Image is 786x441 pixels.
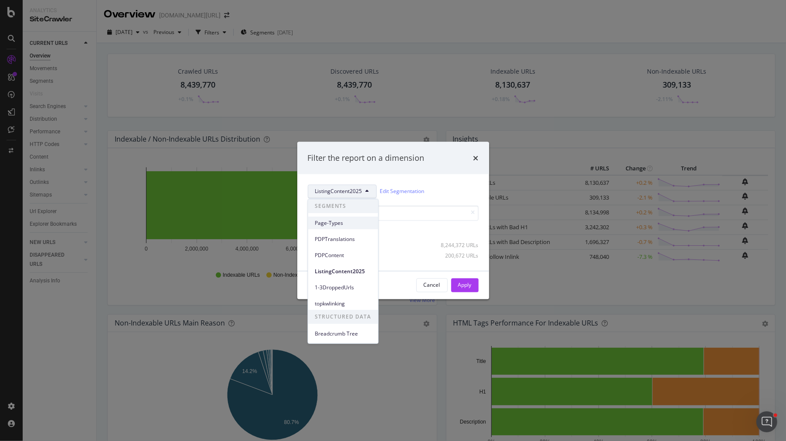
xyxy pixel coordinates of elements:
[473,153,479,164] div: times
[308,199,378,213] span: SEGMENTS
[416,278,448,292] button: Cancel
[315,235,371,243] span: PDPTranslations
[315,284,371,292] span: 1-3DroppedUrls
[436,242,479,249] div: 8,244,372 URLs
[308,153,425,164] div: Filter the report on a dimension
[424,282,440,289] div: Cancel
[458,282,472,289] div: Apply
[436,252,479,260] div: 200,672 URLs
[315,300,371,308] span: topkwlinking
[308,184,377,198] button: ListingContent2025
[380,187,425,196] a: Edit Segmentation
[756,411,777,432] iframe: Intercom live chat
[315,330,371,338] span: Breadcrumb Tree
[451,278,479,292] button: Apply
[315,219,371,227] span: Page-Types
[315,251,371,259] span: PDPContent
[308,205,479,220] input: Search
[297,142,489,299] div: modal
[315,188,362,195] span: ListingContent2025
[308,310,378,324] span: STRUCTURED DATA
[308,227,479,235] div: Select all data available
[315,268,371,275] span: ListingContent2025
